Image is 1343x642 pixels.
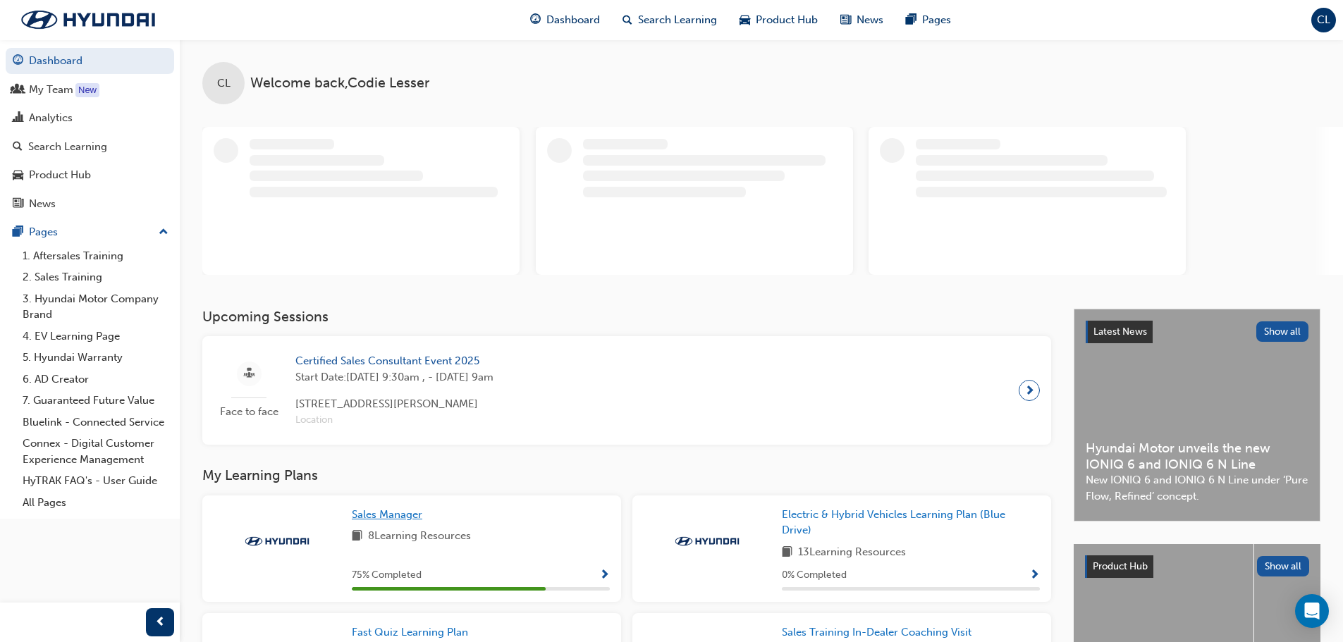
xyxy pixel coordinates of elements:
[1093,560,1148,572] span: Product Hub
[295,412,493,428] span: Location
[740,11,750,29] span: car-icon
[829,6,895,35] a: news-iconNews
[202,309,1051,325] h3: Upcoming Sessions
[29,110,73,126] div: Analytics
[29,224,58,240] div: Pages
[6,162,174,188] a: Product Hub
[638,12,717,28] span: Search Learning
[214,404,284,420] span: Face to face
[352,508,422,521] span: Sales Manager
[1086,321,1308,343] a: Latest NewsShow all
[13,226,23,239] span: pages-icon
[728,6,829,35] a: car-iconProduct Hub
[6,219,174,245] button: Pages
[29,167,91,183] div: Product Hub
[17,266,174,288] a: 2. Sales Training
[295,396,493,412] span: [STREET_ADDRESS][PERSON_NAME]
[895,6,962,35] a: pages-iconPages
[519,6,611,35] a: guage-iconDashboard
[13,84,23,97] span: people-icon
[13,55,23,68] span: guage-icon
[1085,555,1309,578] a: Product HubShow all
[1074,309,1320,521] a: Latest NewsShow allHyundai Motor unveils the new IONIQ 6 and IONIQ 6 N LineNew IONIQ 6 and IONIQ ...
[1257,556,1310,576] button: Show all
[238,534,316,548] img: Trak
[13,112,23,125] span: chart-icon
[17,245,174,267] a: 1. Aftersales Training
[13,141,23,154] span: search-icon
[17,288,174,326] a: 3. Hyundai Motor Company Brand
[599,569,610,582] span: Show Progress
[782,626,971,638] span: Sales Training In-Dealer Coaching Visit
[1295,594,1329,628] div: Open Intercom Messenger
[295,369,493,385] span: Start Date: [DATE] 9:30am , - [DATE] 9am
[368,528,471,545] span: 8 Learning Resources
[782,624,977,641] a: Sales Training In-Dealer Coaching Visit
[13,169,23,182] span: car-icon
[6,45,174,219] button: DashboardMy TeamAnalyticsSearch LearningProduct HubNews
[1029,567,1040,584] button: Show Progress
[906,11,916,29] span: pages-icon
[599,567,610,584] button: Show Progress
[546,12,600,28] span: Dashboard
[352,567,422,584] span: 75 % Completed
[202,467,1051,483] h3: My Learning Plans
[352,624,474,641] a: Fast Quiz Learning Plan
[13,198,23,211] span: news-icon
[623,11,632,29] span: search-icon
[1086,440,1308,472] span: Hyundai Motor unveils the new IONIQ 6 and IONIQ 6 N Line
[1311,8,1336,32] button: CL
[1256,321,1309,342] button: Show all
[17,326,174,347] a: 4. EV Learning Page
[6,77,174,103] a: My Team
[611,6,728,35] a: search-iconSearch Learning
[17,470,174,492] a: HyTRAK FAQ's - User Guide
[857,12,883,28] span: News
[6,134,174,160] a: Search Learning
[782,508,1005,537] span: Electric & Hybrid Vehicles Learning Plan (Blue Drive)
[217,75,231,92] span: CL
[1024,381,1035,400] span: next-icon
[668,534,746,548] img: Trak
[6,191,174,217] a: News
[155,614,166,631] span: prev-icon
[17,433,174,470] a: Connex - Digital Customer Experience Management
[1029,569,1040,582] span: Show Progress
[922,12,951,28] span: Pages
[214,347,1040,433] a: Face to faceCertified Sales Consultant Event 2025Start Date:[DATE] 9:30am , - [DATE] 9am[STREET_A...
[29,196,56,212] div: News
[1093,326,1147,338] span: Latest News
[352,507,428,523] a: Sales Manager
[782,544,792,562] span: book-icon
[7,5,169,35] img: Trak
[17,492,174,514] a: All Pages
[352,528,362,545] span: book-icon
[352,626,468,638] span: Fast Quiz Learning Plan
[17,412,174,433] a: Bluelink - Connected Service
[244,365,255,383] span: sessionType_FACE_TO_FACE-icon
[798,544,906,562] span: 13 Learning Resources
[530,11,541,29] span: guage-icon
[1317,12,1330,28] span: CL
[17,390,174,412] a: 7. Guaranteed Future Value
[1086,472,1308,504] span: New IONIQ 6 and IONIQ 6 N Line under ‘Pure Flow, Refined’ concept.
[756,12,818,28] span: Product Hub
[6,105,174,131] a: Analytics
[159,223,168,242] span: up-icon
[17,347,174,369] a: 5. Hyundai Warranty
[6,48,174,74] a: Dashboard
[29,82,73,98] div: My Team
[782,507,1040,538] a: Electric & Hybrid Vehicles Learning Plan (Blue Drive)
[295,353,493,369] span: Certified Sales Consultant Event 2025
[840,11,851,29] span: news-icon
[250,75,429,92] span: Welcome back , Codie Lesser
[75,83,99,97] div: Tooltip anchor
[782,567,847,584] span: 0 % Completed
[17,369,174,390] a: 6. AD Creator
[28,139,107,155] div: Search Learning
